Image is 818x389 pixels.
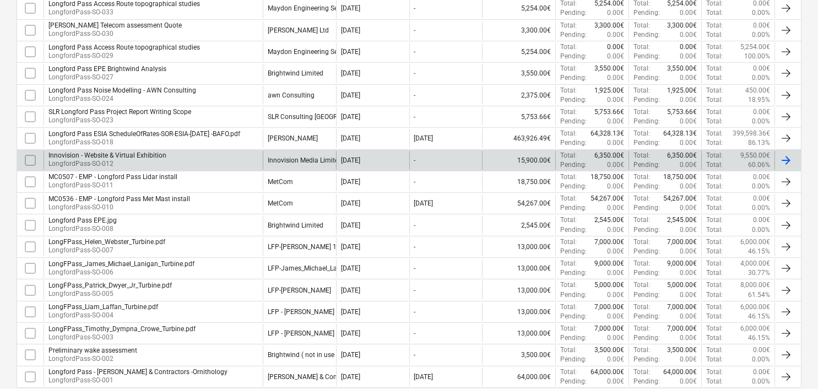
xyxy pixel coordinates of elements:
[667,215,697,225] p: 2,545.00€
[560,172,577,182] p: Total :
[667,21,697,30] p: 3,300.00€
[482,237,555,256] div: 13,000.00€
[48,260,194,268] div: LongFPass_James_Michael_Lanigan_Turbine.pdf
[560,21,577,30] p: Total :
[706,247,723,256] p: Total :
[667,64,697,73] p: 3,550.00€
[667,107,697,117] p: 5,753.66€
[560,52,587,61] p: Pending :
[591,172,624,182] p: 18,750.00€
[594,237,624,247] p: 7,000.00€
[341,351,360,359] div: [DATE]
[268,4,355,12] div: Maydon Engineering Services
[633,182,660,191] p: Pending :
[680,42,697,52] p: 0.00€
[706,117,723,126] p: Total :
[48,65,166,73] div: Longford Pass EPE Brightwind Analysis
[633,160,660,170] p: Pending :
[633,107,650,117] p: Total :
[753,215,770,225] p: 0.00€
[560,95,587,105] p: Pending :
[591,129,624,138] p: 64,328.13€
[48,116,191,125] p: LongfordPass-SO-023
[633,203,660,213] p: Pending :
[753,21,770,30] p: 0.00€
[48,289,172,299] p: LongfordPass-SO-005
[680,160,697,170] p: 0.00€
[48,94,196,104] p: LongfordPass-SO-024
[740,42,770,52] p: 5,254.00€
[48,21,182,29] div: [PERSON_NAME] Telecom assessment Quote
[414,243,416,251] div: -
[633,42,650,52] p: Total :
[663,172,697,182] p: 18,750.00€
[414,113,416,121] div: -
[745,86,770,95] p: 450.00€
[607,138,624,148] p: 0.00€
[268,178,293,186] div: MetCom
[48,138,240,147] p: LongfordPass-SO-018
[341,91,360,99] div: [DATE]
[560,138,587,148] p: Pending :
[706,129,723,138] p: Total :
[667,259,697,268] p: 9,000.00€
[560,290,587,300] p: Pending :
[560,312,587,321] p: Pending :
[752,182,770,191] p: 0.00%
[748,333,770,343] p: 46.15%
[341,221,360,229] div: [DATE]
[607,333,624,343] p: 0.00€
[594,21,624,30] p: 3,300.00€
[633,52,660,61] p: Pending :
[633,151,650,160] p: Total :
[607,42,624,52] p: 0.00€
[633,129,650,138] p: Total :
[633,280,650,290] p: Total :
[753,194,770,203] p: 0.00€
[48,51,200,61] p: LongfordPass-SO-029
[560,268,587,278] p: Pending :
[341,243,360,251] div: [DATE]
[341,4,360,12] div: [DATE]
[663,129,697,138] p: 64,328.13€
[482,172,555,191] div: 18,750.00€
[594,86,624,95] p: 1,925.00€
[48,333,196,342] p: LongfordPass-SO-003
[482,368,555,386] div: 64,000.00€
[482,21,555,40] div: 3,300.00€
[607,117,624,126] p: 0.00€
[607,160,624,170] p: 0.00€
[667,151,697,160] p: 6,350.00€
[706,182,723,191] p: Total :
[341,26,360,34] div: [DATE]
[633,268,660,278] p: Pending :
[268,69,323,77] div: Brightwind Limited
[594,324,624,333] p: 7,000.00€
[594,280,624,290] p: 5,000.00€
[560,182,587,191] p: Pending :
[560,8,587,18] p: Pending :
[706,86,723,95] p: Total :
[560,324,577,333] p: Total :
[633,237,650,247] p: Total :
[341,199,360,207] div: [DATE]
[341,156,360,164] div: [DATE]
[748,95,770,105] p: 18.95%
[268,264,366,272] div: LFP-James_Michael_Lanigan_Ltd
[560,247,587,256] p: Pending :
[680,52,697,61] p: 0.00€
[748,138,770,148] p: 86.13%
[48,152,166,159] div: Innovision - Website & Virtual Exhibition
[633,194,650,203] p: Total :
[268,308,351,316] div: LFP - Liam Laffan 4101
[607,30,624,40] p: 0.00€
[744,52,770,61] p: 100.00%
[482,64,555,83] div: 3,550.00€
[414,287,416,294] div: -
[667,280,697,290] p: 5,000.00€
[268,329,409,337] div: LFP - Timothy & Dympna Crowe 1051
[633,172,650,182] p: Total :
[680,8,697,18] p: 0.00€
[48,73,166,82] p: LongfordPass-SO-027
[482,280,555,299] div: 13,000.00€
